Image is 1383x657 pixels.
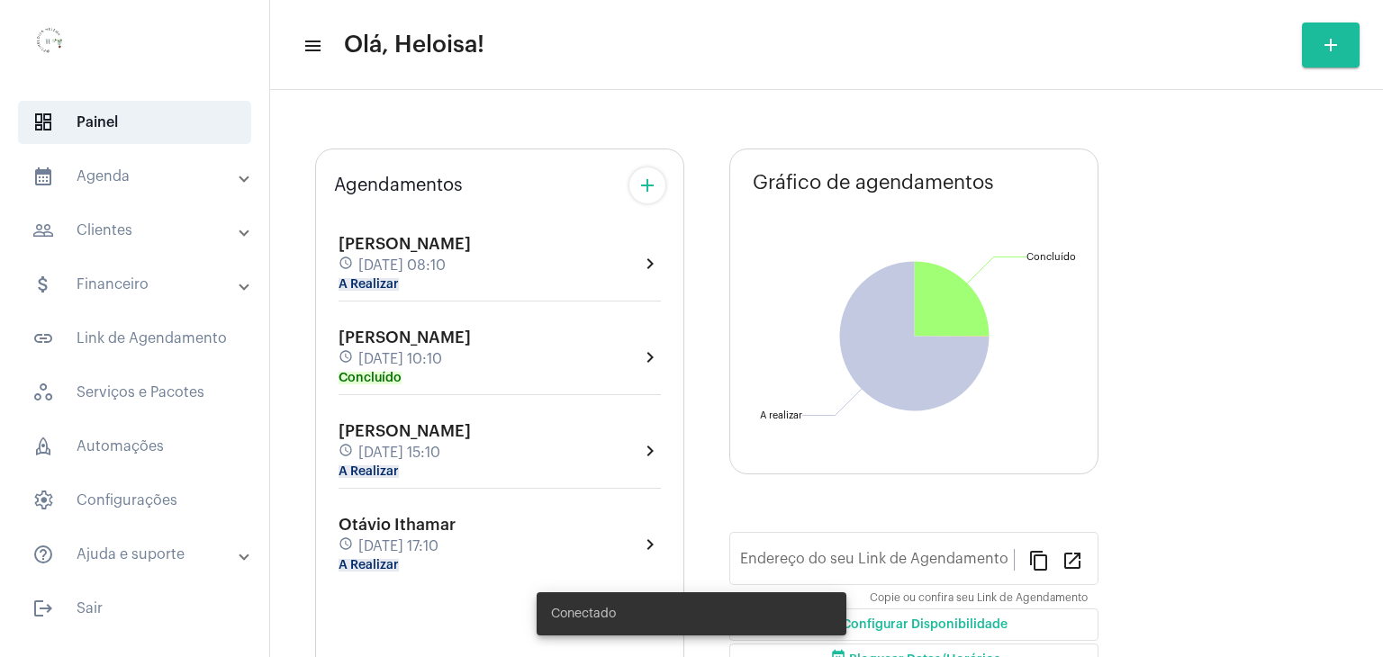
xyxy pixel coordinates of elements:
span: [DATE] 10:10 [358,351,442,367]
span: Link de Agendamento [18,317,251,360]
mat-panel-title: Ajuda e suporte [32,544,240,565]
mat-icon: sidenav icon [32,274,54,295]
mat-icon: chevron_right [639,440,661,462]
text: A realizar [760,410,802,420]
mat-panel-title: Clientes [32,220,240,241]
span: Otávio Ithamar [339,517,456,533]
mat-icon: chevron_right [639,253,661,274]
mat-icon: add [637,175,658,196]
mat-expansion-panel-header: sidenav iconAgenda [11,155,269,198]
span: sidenav icon [32,112,54,133]
mat-icon: sidenav icon [32,328,54,349]
mat-panel-title: Financeiro [32,274,240,295]
mat-chip: A Realizar [339,278,399,291]
mat-panel-title: Agenda [32,166,240,187]
span: Automações [18,425,251,468]
mat-icon: schedule [339,536,355,556]
span: [PERSON_NAME] [339,329,471,346]
mat-icon: schedule [339,443,355,463]
mat-expansion-panel-header: sidenav iconFinanceiro [11,263,269,306]
mat-expansion-panel-header: sidenav iconClientes [11,209,269,252]
mat-icon: open_in_new [1062,549,1083,571]
mat-icon: sidenav icon [303,35,321,57]
span: Painel [18,101,251,144]
span: sidenav icon [32,382,54,403]
span: [DATE] 08:10 [358,257,446,274]
mat-chip: Concluído [339,372,402,384]
text: Concluído [1026,252,1076,262]
span: [DATE] 17:10 [358,538,438,554]
span: sidenav icon [32,490,54,511]
span: [PERSON_NAME] [339,423,471,439]
mat-icon: sidenav icon [32,598,54,619]
button: Configurar Disponibilidade [729,608,1098,641]
mat-icon: sidenav icon [32,220,54,241]
span: Configurações [18,479,251,522]
mat-expansion-panel-header: sidenav iconAjuda e suporte [11,533,269,576]
mat-icon: schedule [339,256,355,275]
mat-icon: add [1320,34,1342,56]
span: Agendamentos [334,175,463,195]
input: Link [740,554,1014,571]
span: Conectado [551,605,616,623]
mat-chip: A Realizar [339,465,399,478]
span: Olá, Heloisa! [344,31,484,59]
mat-icon: schedule [339,349,355,369]
mat-icon: content_copy [1028,549,1050,571]
span: Sair [18,587,251,630]
img: 0d939d3e-dcd2-0964-4adc-7f8e0d1a206f.png [14,9,86,81]
mat-icon: chevron_right [639,534,661,555]
mat-chip: A Realizar [339,559,399,571]
mat-icon: chevron_right [639,346,661,368]
span: [PERSON_NAME] [339,236,471,252]
mat-icon: sidenav icon [32,166,54,187]
span: Gráfico de agendamentos [753,172,994,193]
span: Serviços e Pacotes [18,371,251,414]
mat-icon: sidenav icon [32,544,54,565]
span: Configurar Disponibilidade [820,618,1008,631]
mat-hint: Copie ou confira seu Link de Agendamento [870,592,1088,605]
span: sidenav icon [32,436,54,457]
span: [DATE] 15:10 [358,445,440,461]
